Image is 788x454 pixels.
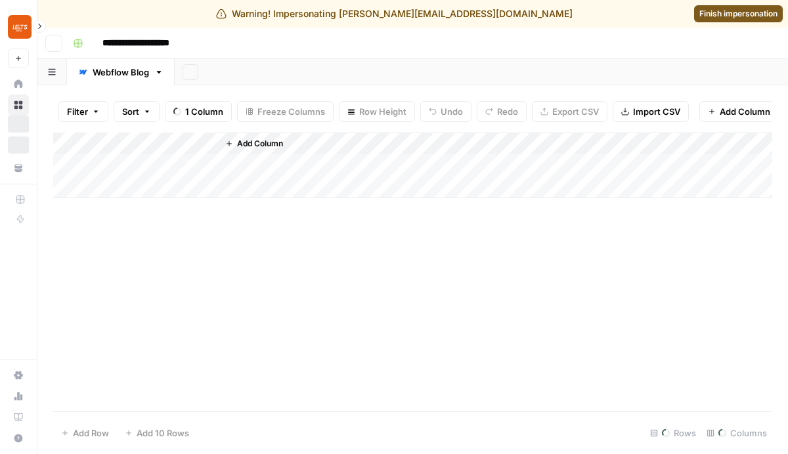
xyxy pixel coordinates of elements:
[8,157,29,178] a: Your Data
[8,94,29,115] a: Browse
[8,386,29,407] a: Usage
[237,138,283,150] span: Add Column
[8,407,29,428] a: Learning Hub
[67,105,88,118] span: Filter
[441,105,463,118] span: Undo
[694,5,783,22] a: Finish impersonation
[613,101,689,122] button: Import CSV
[420,101,471,122] button: Undo
[645,423,701,444] div: Rows
[73,426,109,440] span: Add Row
[339,101,415,122] button: Row Height
[185,105,223,118] span: 1 Column
[216,7,573,20] div: Warning! Impersonating [PERSON_NAME][EMAIL_ADDRESS][DOMAIN_NAME]
[497,105,518,118] span: Redo
[58,101,108,122] button: Filter
[237,101,334,122] button: Freeze Columns
[633,105,680,118] span: Import CSV
[220,135,288,152] button: Add Column
[532,101,607,122] button: Export CSV
[122,105,139,118] span: Sort
[8,73,29,94] a: Home
[53,423,117,444] button: Add Row
[720,105,770,118] span: Add Column
[699,8,777,20] span: Finish impersonation
[701,423,772,444] div: Columns
[67,59,175,85] a: Webflow Blog
[359,105,406,118] span: Row Height
[8,365,29,386] a: Settings
[552,105,599,118] span: Export CSV
[114,101,160,122] button: Sort
[165,101,232,122] button: 1 Column
[699,101,779,122] button: Add Column
[137,426,189,440] span: Add 10 Rows
[93,66,149,79] div: Webflow Blog
[257,105,325,118] span: Freeze Columns
[8,10,29,43] button: Workspace: LETS
[477,101,527,122] button: Redo
[117,423,197,444] button: Add 10 Rows
[8,15,32,39] img: LETS Logo
[8,428,29,449] button: Help + Support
